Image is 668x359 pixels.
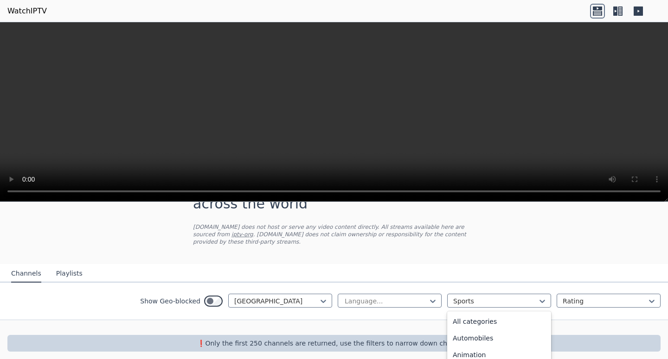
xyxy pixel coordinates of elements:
a: iptv-org [231,231,253,238]
label: Show Geo-blocked [140,296,200,306]
p: [DOMAIN_NAME] does not host or serve any video content directly. All streams available here are s... [193,223,475,246]
div: Automobiles [447,330,551,346]
div: All categories [447,313,551,330]
button: Channels [11,265,41,283]
button: Playlists [56,265,83,283]
p: ❗️Only the first 250 channels are returned, use the filters to narrow down channels. [11,339,657,348]
a: WatchIPTV [7,6,47,17]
